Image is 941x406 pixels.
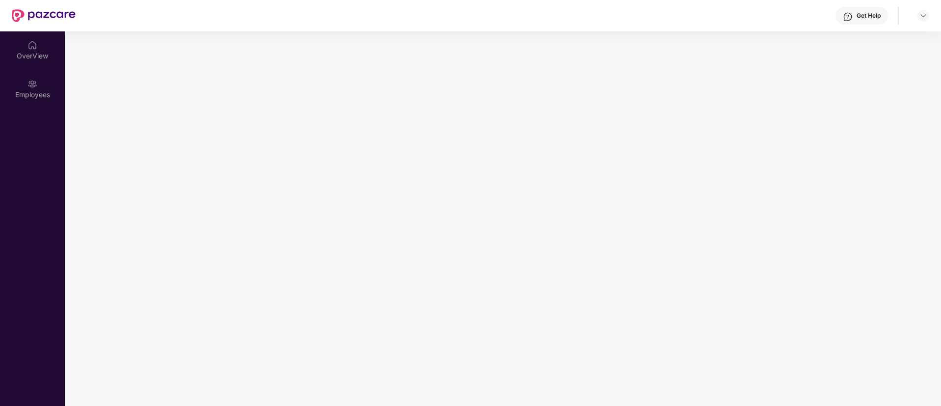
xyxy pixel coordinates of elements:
[843,12,853,22] img: svg+xml;base64,PHN2ZyBpZD0iSGVscC0zMngzMiIgeG1sbnM9Imh0dHA6Ly93d3cudzMub3JnLzIwMDAvc3ZnIiB3aWR0aD...
[857,12,881,20] div: Get Help
[919,12,927,20] img: svg+xml;base64,PHN2ZyBpZD0iRHJvcGRvd24tMzJ4MzIiIHhtbG5zPSJodHRwOi8vd3d3LnczLm9yZy8yMDAwL3N2ZyIgd2...
[12,9,76,22] img: New Pazcare Logo
[27,79,37,89] img: svg+xml;base64,PHN2ZyBpZD0iRW1wbG95ZWVzIiB4bWxucz0iaHR0cDovL3d3dy53My5vcmcvMjAwMC9zdmciIHdpZHRoPS...
[27,40,37,50] img: svg+xml;base64,PHN2ZyBpZD0iSG9tZSIgeG1sbnM9Imh0dHA6Ly93d3cudzMub3JnLzIwMDAvc3ZnIiB3aWR0aD0iMjAiIG...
